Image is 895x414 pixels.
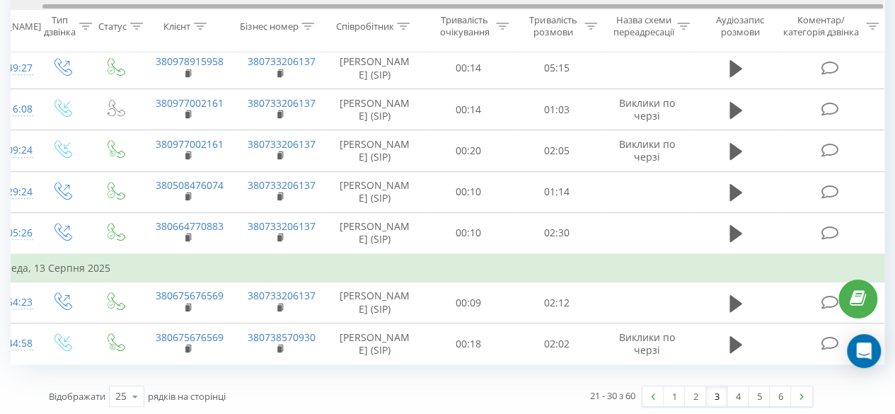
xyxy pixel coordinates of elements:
a: 380733206137 [248,96,316,110]
td: 00:14 [425,89,513,130]
div: Статус [98,21,127,33]
div: Клієнт [163,21,190,33]
td: 05:15 [513,47,601,88]
td: [PERSON_NAME] (SIP) [325,89,425,130]
td: 00:09 [425,282,513,323]
a: 2 [685,386,706,406]
a: 380733206137 [248,289,316,302]
a: 380664770883 [156,219,224,233]
td: 00:10 [425,212,513,254]
a: 6 [770,386,791,406]
div: Аудіозапис розмови [705,15,774,39]
a: 380978915958 [156,54,224,68]
a: 380738570930 [248,330,316,344]
a: 3 [706,386,727,406]
td: [PERSON_NAME] (SIP) [325,212,425,254]
td: [PERSON_NAME] (SIP) [325,323,425,364]
td: 02:05 [513,130,601,171]
td: 00:10 [425,171,513,212]
a: 380733206137 [248,54,316,68]
a: 1 [664,386,685,406]
div: Бізнес номер [240,21,298,33]
a: 380675676569 [156,289,224,302]
a: 380675676569 [156,330,224,344]
td: Виклики по черзі [601,130,693,171]
td: Виклики по черзі [601,89,693,130]
td: 00:14 [425,47,513,88]
a: 380733206137 [248,219,316,233]
td: [PERSON_NAME] (SIP) [325,130,425,171]
a: 380733206137 [248,137,316,151]
a: 380977002161 [156,96,224,110]
div: Тривалість розмови [525,15,581,39]
div: Назва схеми переадресації [613,15,674,39]
td: 01:14 [513,171,601,212]
td: Виклики по черзі [601,323,693,364]
a: 4 [727,386,749,406]
td: [PERSON_NAME] (SIP) [325,282,425,323]
div: 25 [115,389,127,403]
span: рядків на сторінці [148,390,226,403]
td: [PERSON_NAME] (SIP) [325,47,425,88]
td: 00:20 [425,130,513,171]
td: 02:12 [513,282,601,323]
div: Open Intercom Messenger [847,334,881,368]
td: 02:30 [513,212,601,254]
td: 01:03 [513,89,601,130]
span: Відображати [49,390,105,403]
div: Тип дзвінка [44,15,76,39]
div: Тривалість очікування [437,15,492,39]
div: Коментар/категорія дзвінка [780,15,862,39]
td: [PERSON_NAME] (SIP) [325,171,425,212]
div: 21 - 30 з 60 [590,389,635,403]
a: 380508476074 [156,178,224,192]
td: 02:02 [513,323,601,364]
td: 00:18 [425,323,513,364]
a: 380733206137 [248,178,316,192]
a: 380977002161 [156,137,224,151]
a: 5 [749,386,770,406]
div: Співробітник [335,21,393,33]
